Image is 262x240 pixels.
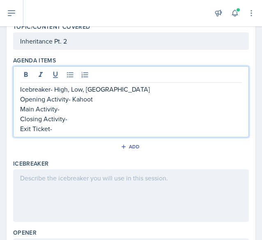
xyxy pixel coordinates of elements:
[13,228,37,237] label: Opener
[13,23,90,31] label: Topic/Content Covered
[13,56,56,65] label: Agenda items
[20,36,242,46] p: Inheritance Pt. 2
[20,124,242,134] p: Exit Ticket-
[20,104,242,114] p: Main Activity-
[118,141,145,153] button: Add
[20,84,242,94] p: Icebreaker- High, Low, [GEOGRAPHIC_DATA]
[122,143,140,150] div: Add
[13,159,49,168] label: Icebreaker
[20,114,242,124] p: Closing Activity-
[20,94,242,104] p: Opening Activity- Kahoot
